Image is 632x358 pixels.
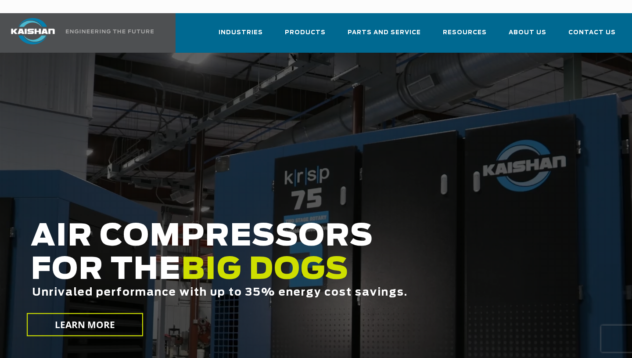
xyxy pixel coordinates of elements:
a: LEARN MORE [27,313,143,336]
a: Industries [219,21,263,51]
span: BIG DOGS [181,255,349,285]
img: Engineering the future [66,29,154,33]
h2: AIR COMPRESSORS FOR THE [31,220,505,326]
span: About Us [509,28,546,38]
span: Contact Us [568,28,616,38]
a: Resources [443,21,487,51]
span: LEARN MORE [54,318,115,331]
span: Unrivaled performance with up to 35% energy cost savings. [32,287,408,298]
span: Resources [443,28,487,38]
a: About Us [509,21,546,51]
span: Products [285,28,326,38]
span: Parts and Service [348,28,421,38]
a: Contact Us [568,21,616,51]
span: Industries [219,28,263,38]
a: Products [285,21,326,51]
a: Parts and Service [348,21,421,51]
